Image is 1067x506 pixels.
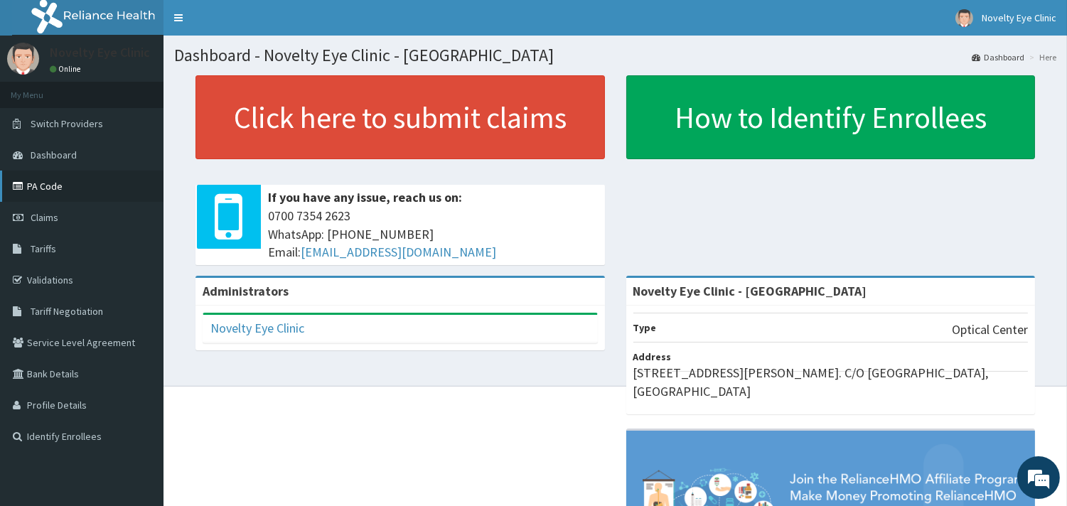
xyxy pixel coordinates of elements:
[31,211,58,224] span: Claims
[7,43,39,75] img: User Image
[31,149,77,161] span: Dashboard
[31,305,103,318] span: Tariff Negotiation
[955,9,973,27] img: User Image
[301,244,496,260] a: [EMAIL_ADDRESS][DOMAIN_NAME]
[626,75,1036,159] a: How to Identify Enrollees
[210,320,304,336] a: Novelty Eye Clinic
[31,242,56,255] span: Tariffs
[633,283,867,299] strong: Novelty Eye Clinic - [GEOGRAPHIC_DATA]
[268,207,598,262] span: 0700 7354 2623 WhatsApp: [PHONE_NUMBER] Email:
[982,11,1056,24] span: Novelty Eye Clinic
[50,64,84,74] a: Online
[195,75,605,159] a: Click here to submit claims
[50,46,150,59] p: Novelty Eye Clinic
[31,117,103,130] span: Switch Providers
[174,46,1056,65] h1: Dashboard - Novelty Eye Clinic - [GEOGRAPHIC_DATA]
[633,321,657,334] b: Type
[952,321,1028,339] p: Optical Center
[972,51,1024,63] a: Dashboard
[633,364,1029,400] p: [STREET_ADDRESS][PERSON_NAME]. C/O [GEOGRAPHIC_DATA], [GEOGRAPHIC_DATA]
[203,283,289,299] b: Administrators
[268,189,462,205] b: If you have any issue, reach us on:
[633,350,672,363] b: Address
[1026,51,1056,63] li: Here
